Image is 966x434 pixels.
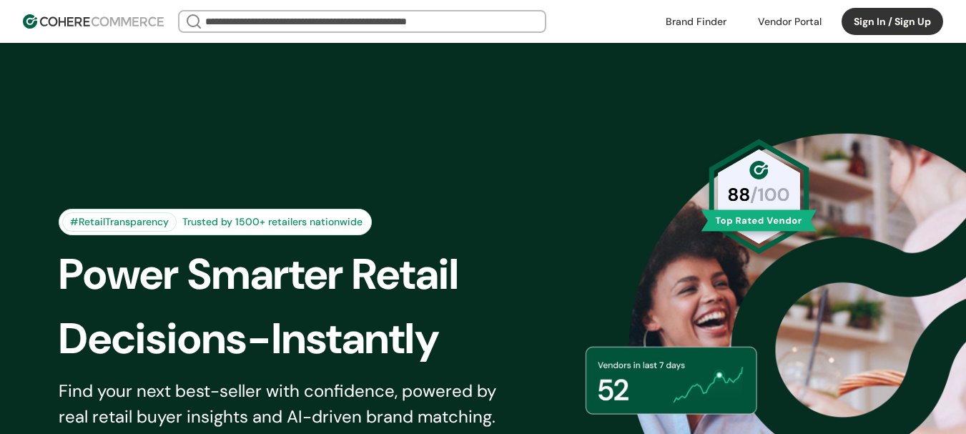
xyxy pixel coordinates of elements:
div: Find your next best-seller with confidence, powered by real retail buyer insights and AI-driven b... [59,378,515,430]
div: #RetailTransparency [62,212,177,232]
div: Decisions-Instantly [59,307,539,371]
div: Power Smarter Retail [59,242,539,307]
img: Cohere Logo [23,14,164,29]
button: Sign In / Sign Up [842,8,943,35]
div: Trusted by 1500+ retailers nationwide [177,214,368,230]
